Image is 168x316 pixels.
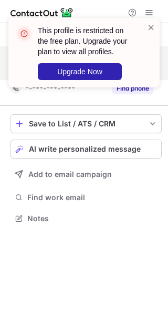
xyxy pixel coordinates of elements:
button: Add to email campaign [10,165,162,184]
button: Upgrade Now [38,63,122,80]
button: Notes [10,211,162,226]
span: Find work email [27,193,157,202]
header: This profile is restricted on the free plan. Upgrade your plan to view all profiles. [38,25,134,57]
span: Notes [27,214,157,223]
button: AI write personalized message [10,140,162,159]
button: save-profile-one-click [10,114,162,133]
img: ContactOut v5.3.10 [10,6,73,19]
button: Find work email [10,190,162,205]
span: Upgrade Now [57,67,102,76]
span: AI write personalized message [29,145,141,153]
div: Save to List / ATS / CRM [29,120,143,128]
img: error [16,25,33,42]
span: Add to email campaign [28,170,112,179]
